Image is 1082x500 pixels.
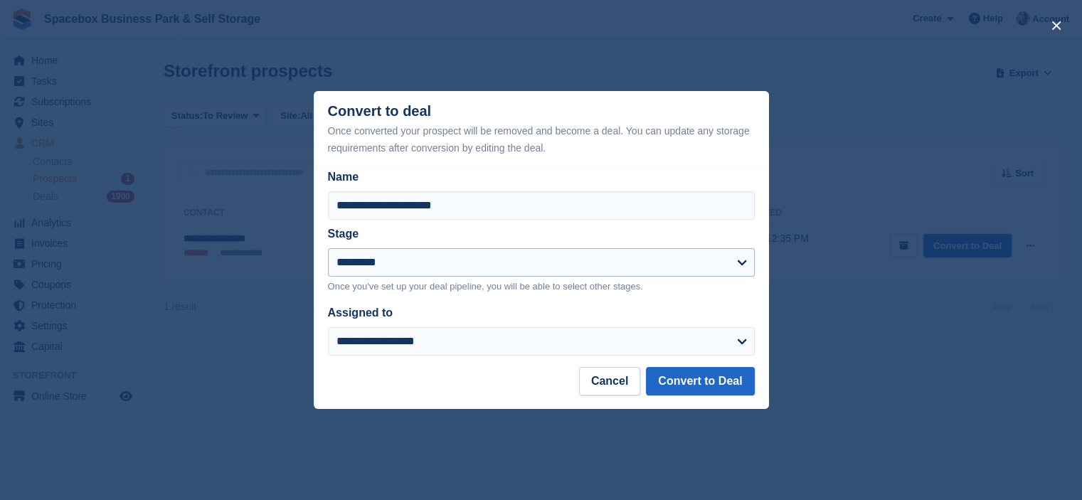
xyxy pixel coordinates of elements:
[328,169,755,186] label: Name
[328,228,359,240] label: Stage
[328,122,755,156] div: Once converted your prospect will be removed and become a deal. You can update any storage requir...
[646,367,754,395] button: Convert to Deal
[1045,14,1068,37] button: close
[328,280,755,294] p: Once you've set up your deal pipeline, you will be able to select other stages.
[328,307,393,319] label: Assigned to
[579,367,640,395] button: Cancel
[328,103,755,156] div: Convert to deal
